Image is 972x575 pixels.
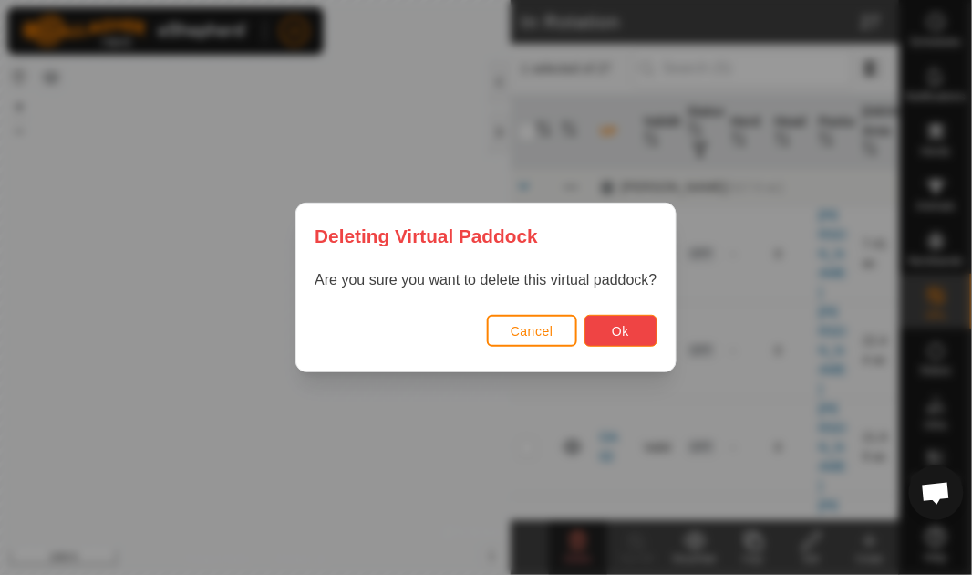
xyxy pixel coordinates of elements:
[315,222,538,250] span: Deleting Virtual Paddock
[584,315,657,347] button: Ok
[487,315,577,347] button: Cancel
[909,465,964,520] div: Open chat
[315,269,657,291] p: Are you sure you want to delete this virtual paddock?
[511,324,553,339] span: Cancel
[612,324,629,339] span: Ok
